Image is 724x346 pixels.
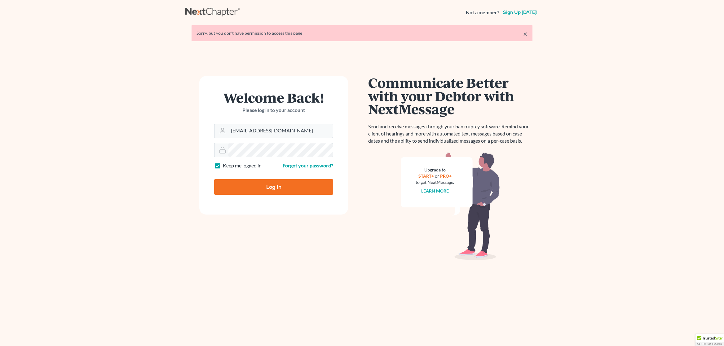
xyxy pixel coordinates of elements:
[401,152,500,260] img: nextmessage_bg-59042aed3d76b12b5cd301f8e5b87938c9018125f34e5fa2b7a6b67550977c72.svg
[214,179,333,195] input: Log In
[368,76,532,116] h1: Communicate Better with your Debtor with NextMessage
[418,173,434,179] a: START+
[523,30,528,38] a: ×
[416,179,454,185] div: to get NextMessage.
[416,167,454,173] div: Upgrade to
[502,10,539,15] a: Sign up [DATE]!
[440,173,452,179] a: PRO+
[196,30,528,36] div: Sorry, but you don't have permission to access this page
[421,188,449,193] a: Learn more
[214,91,333,104] h1: Welcome Back!
[695,334,724,346] div: TrustedSite Certified
[466,9,499,16] strong: Not a member?
[228,124,333,138] input: Email Address
[214,107,333,114] p: Please log in to your account
[283,162,333,168] a: Forgot your password?
[435,173,439,179] span: or
[368,123,532,144] p: Send and receive messages through your bankruptcy software. Remind your client of hearings and mo...
[223,162,262,169] label: Keep me logged in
